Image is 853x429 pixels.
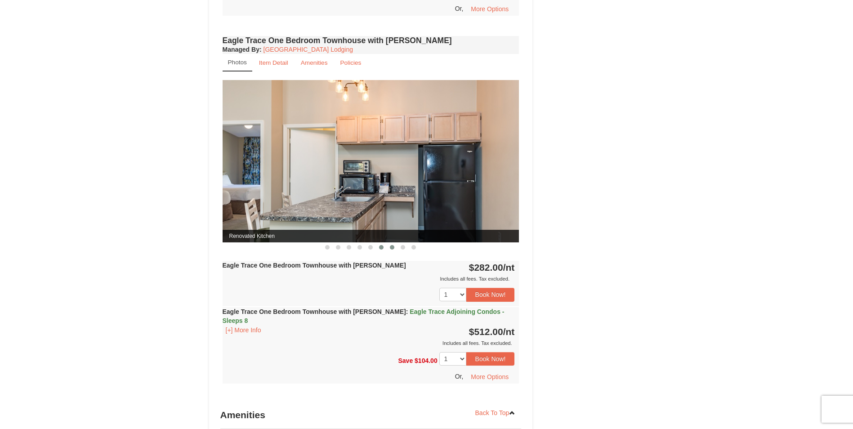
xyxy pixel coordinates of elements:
span: Eagle Trace Adjoining Condos - Sleeps 8 [223,308,505,324]
span: $104.00 [415,357,438,364]
small: Amenities [301,59,328,66]
a: Amenities [295,54,334,71]
div: Includes all fees. Tax excluded. [223,339,515,348]
strong: : [223,46,262,53]
small: Policies [340,59,361,66]
h4: Eagle Trace One Bedroom Townhouse with [PERSON_NAME] [223,36,519,45]
button: More Options [465,370,514,384]
button: Book Now! [466,352,515,366]
img: Renovated Kitchen [223,80,519,242]
strong: $282.00 [469,262,515,273]
span: /nt [503,326,515,337]
span: Save [398,357,413,364]
div: Includes all fees. Tax excluded. [223,274,515,283]
a: Policies [334,54,367,71]
span: Managed By [223,46,259,53]
button: Book Now! [466,288,515,301]
button: More Options [465,2,514,16]
h3: Amenities [220,406,522,424]
span: Or, [455,373,464,380]
small: Photos [228,59,247,66]
span: : [406,308,408,315]
strong: Eagle Trace One Bedroom Townhouse with [PERSON_NAME] [223,262,406,269]
small: Item Detail [259,59,288,66]
span: Or, [455,4,464,12]
a: Back To Top [469,406,522,420]
span: $512.00 [469,326,503,337]
a: Photos [223,54,252,71]
a: Item Detail [253,54,294,71]
span: Renovated Kitchen [223,230,519,242]
button: [+] More Info [223,325,264,335]
span: /nt [503,262,515,273]
strong: Eagle Trace One Bedroom Townhouse with [PERSON_NAME] [223,308,505,324]
a: [GEOGRAPHIC_DATA] Lodging [263,46,353,53]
